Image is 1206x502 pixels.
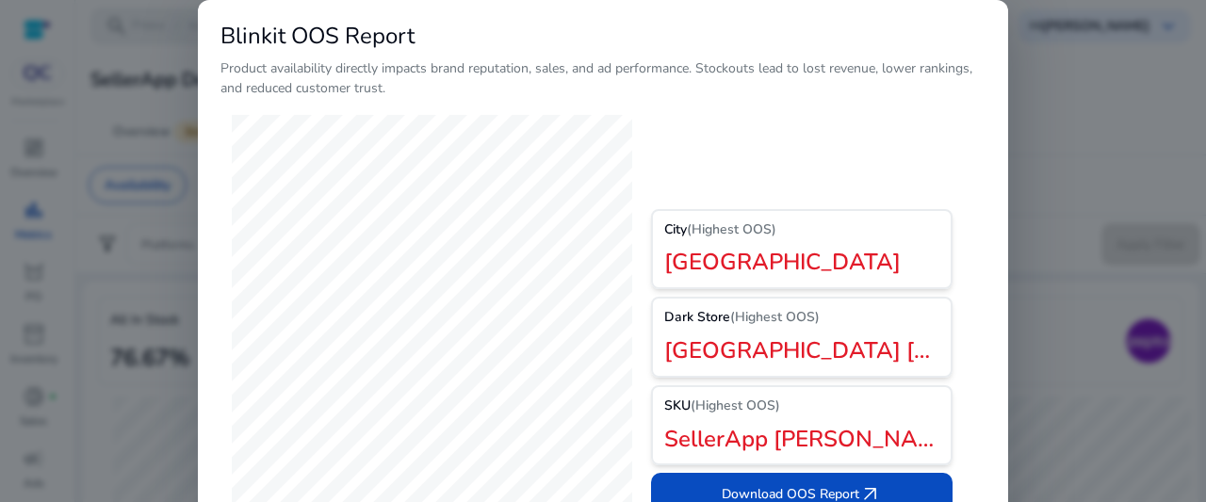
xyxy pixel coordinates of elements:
[664,398,939,414] h5: SKU
[691,397,780,414] span: (Highest OOS)
[664,249,939,276] h2: [GEOGRAPHIC_DATA]
[664,310,939,326] h5: Dark Store
[730,308,820,326] span: (Highest OOS)
[687,220,776,238] span: (Highest OOS)
[664,222,939,238] h5: City
[220,23,986,50] h2: Blinkit OOS Report
[220,58,986,98] p: Product availability directly impacts brand reputation, sales, and ad performance. Stockouts lead...
[664,426,939,453] h2: SellerApp [PERSON_NAME] Hair Oil - 120 ml
[664,337,939,364] h2: [GEOGRAPHIC_DATA] [GEOGRAPHIC_DATA] ES97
